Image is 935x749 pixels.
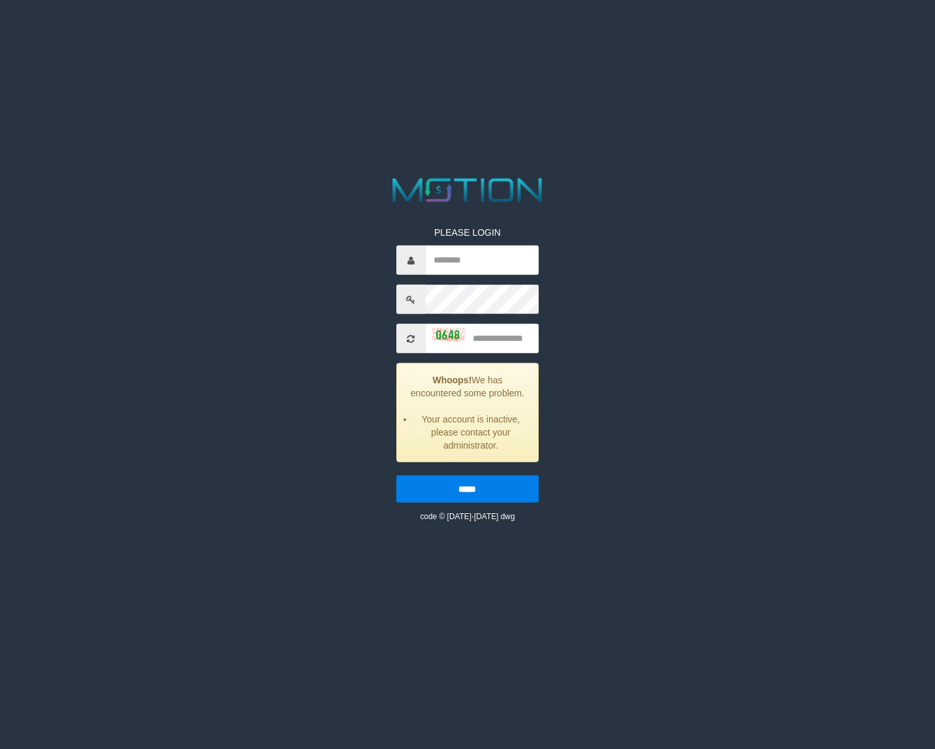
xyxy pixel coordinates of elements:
[396,363,539,462] div: We has encountered some problem.
[432,328,465,341] img: captcha
[413,413,529,452] li: Your account is inactive, please contact your administrator.
[420,512,515,521] small: code © [DATE]-[DATE] dwg
[396,226,539,239] p: PLEASE LOGIN
[432,375,471,385] strong: Whoops!
[386,174,550,206] img: MOTION_logo.png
